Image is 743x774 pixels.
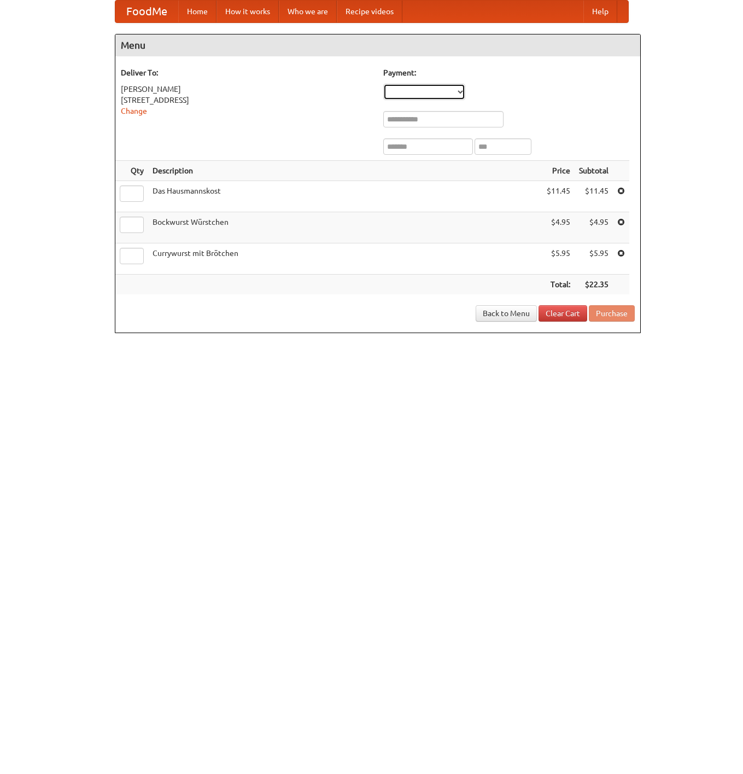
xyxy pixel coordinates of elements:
[575,212,613,243] td: $4.95
[337,1,402,22] a: Recipe videos
[542,212,575,243] td: $4.95
[583,1,617,22] a: Help
[115,161,148,181] th: Qty
[589,305,635,322] button: Purchase
[542,275,575,295] th: Total:
[148,243,542,275] td: Currywurst mit Brötchen
[542,161,575,181] th: Price
[575,243,613,275] td: $5.95
[148,161,542,181] th: Description
[279,1,337,22] a: Who we are
[476,305,537,322] a: Back to Menu
[217,1,279,22] a: How it works
[115,34,640,56] h4: Menu
[383,67,635,78] h5: Payment:
[575,161,613,181] th: Subtotal
[121,95,372,106] div: [STREET_ADDRESS]
[575,275,613,295] th: $22.35
[542,243,575,275] td: $5.95
[148,181,542,212] td: Das Hausmannskost
[121,107,147,115] a: Change
[542,181,575,212] td: $11.45
[115,1,178,22] a: FoodMe
[148,212,542,243] td: Bockwurst Würstchen
[121,67,372,78] h5: Deliver To:
[539,305,587,322] a: Clear Cart
[121,84,372,95] div: [PERSON_NAME]
[178,1,217,22] a: Home
[575,181,613,212] td: $11.45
